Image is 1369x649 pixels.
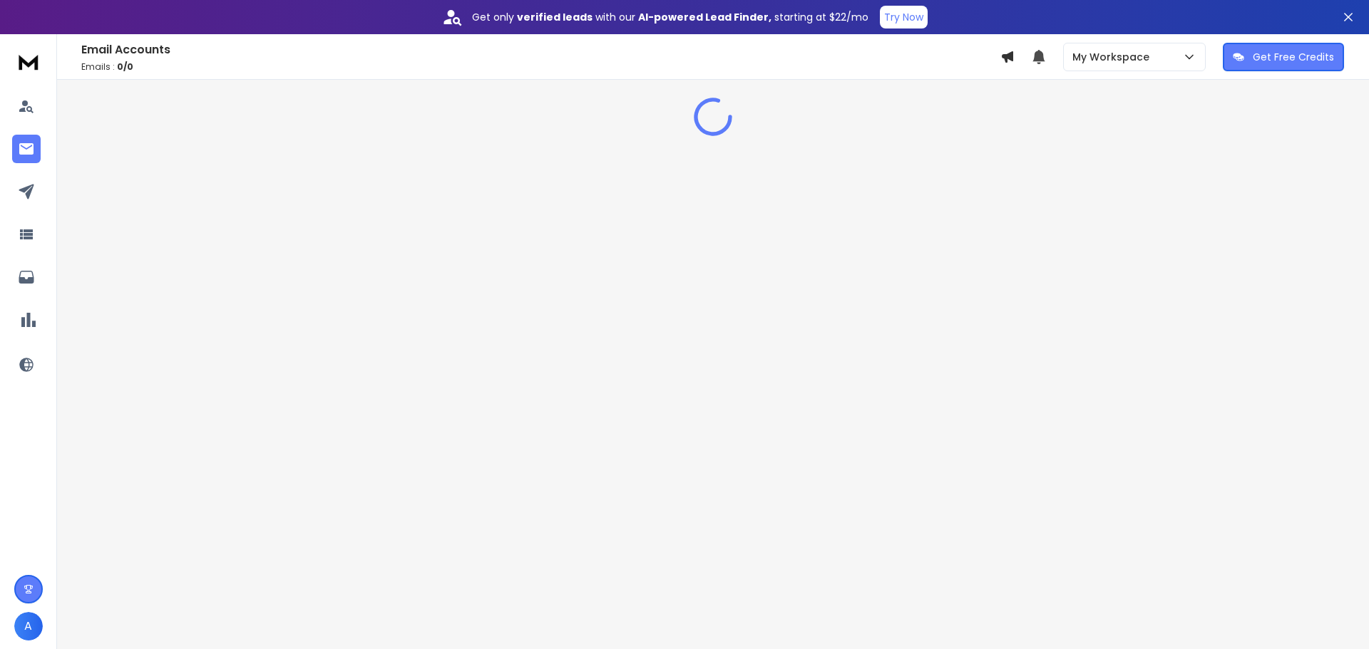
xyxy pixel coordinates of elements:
p: Get only with our starting at $22/mo [472,10,868,24]
strong: verified leads [517,10,593,24]
button: Get Free Credits [1223,43,1344,71]
p: Try Now [884,10,923,24]
span: 0 / 0 [117,61,133,73]
button: Try Now [880,6,928,28]
p: My Workspace [1072,50,1155,64]
h1: Email Accounts [81,41,1000,58]
strong: AI-powered Lead Finder, [638,10,771,24]
button: A [14,612,43,640]
p: Emails : [81,61,1000,73]
img: logo [14,48,43,75]
p: Get Free Credits [1253,50,1334,64]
